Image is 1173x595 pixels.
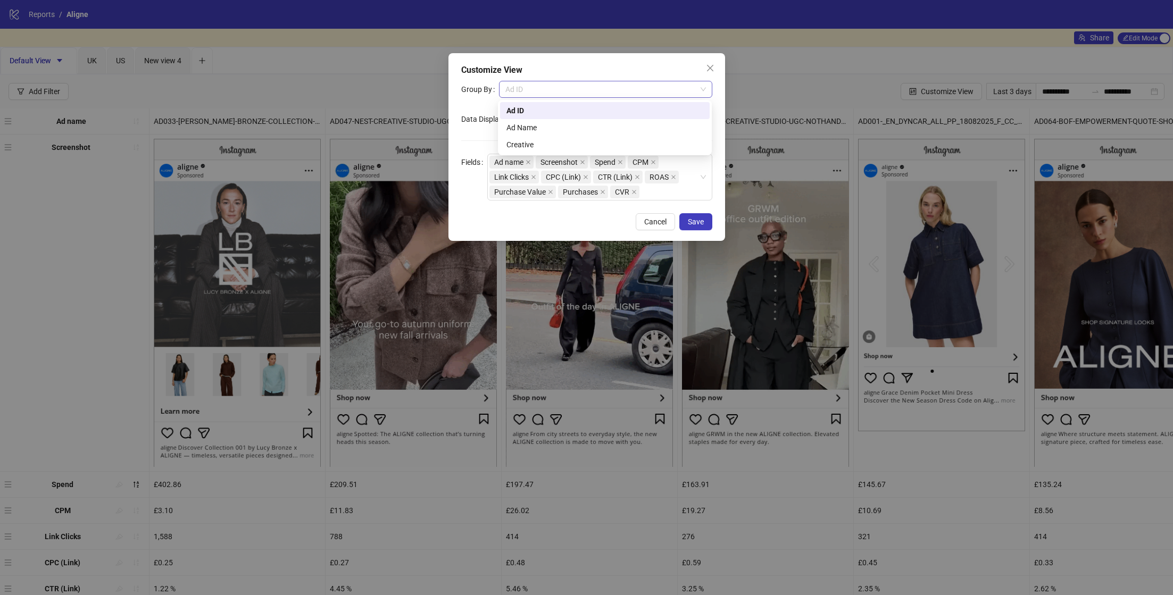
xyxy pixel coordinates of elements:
[563,186,598,198] span: Purchases
[635,174,640,180] span: close
[633,156,648,168] span: CPM
[636,213,675,230] button: Cancel
[500,119,710,136] div: Ad Name
[541,171,591,183] span: CPC (Link)
[595,156,615,168] span: Spend
[461,64,712,77] div: Customize View
[644,217,667,226] span: Cancel
[631,189,637,195] span: close
[461,154,487,171] label: Fields
[679,213,712,230] button: Save
[580,160,585,165] span: close
[645,171,679,183] span: ROAS
[600,189,605,195] span: close
[494,156,523,168] span: Ad name
[461,111,527,128] label: Data Display Type
[583,174,588,180] span: close
[506,122,703,133] div: Ad Name
[500,102,710,119] div: Ad ID
[671,174,676,180] span: close
[651,160,656,165] span: close
[598,171,633,183] span: CTR (Link)
[615,186,629,198] span: CVR
[536,156,588,169] span: Screenshot
[489,156,534,169] span: Ad name
[628,156,659,169] span: CPM
[546,171,581,183] span: CPC (Link)
[706,64,714,72] span: close
[489,186,556,198] span: Purchase Value
[531,174,536,180] span: close
[506,139,703,150] div: Creative
[461,81,499,98] label: Group By
[593,171,643,183] span: CTR (Link)
[494,171,529,183] span: Link Clicks
[500,136,710,153] div: Creative
[548,189,553,195] span: close
[494,186,546,198] span: Purchase Value
[610,186,639,198] span: CVR
[558,186,608,198] span: Purchases
[688,217,704,226] span: Save
[489,171,539,183] span: Link Clicks
[650,171,669,183] span: ROAS
[526,160,531,165] span: close
[506,105,703,116] div: Ad ID
[540,156,578,168] span: Screenshot
[618,160,623,165] span: close
[505,81,706,97] span: Ad ID
[590,156,626,169] span: Spend
[702,60,719,77] button: Close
